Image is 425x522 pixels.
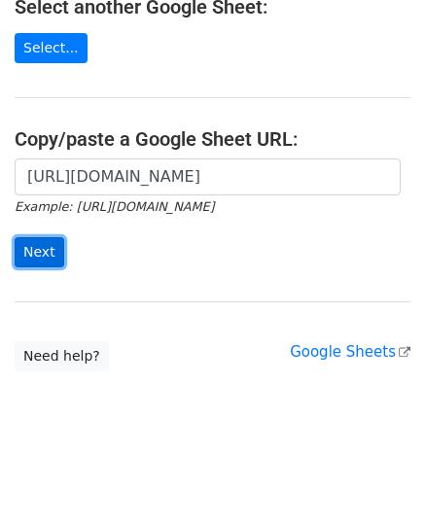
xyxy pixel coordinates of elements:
[15,199,214,214] small: Example: [URL][DOMAIN_NAME]
[15,33,88,63] a: Select...
[328,429,425,522] iframe: Chat Widget
[15,127,410,151] h4: Copy/paste a Google Sheet URL:
[15,341,109,371] a: Need help?
[290,343,410,361] a: Google Sheets
[15,237,64,267] input: Next
[15,158,401,195] input: Paste your Google Sheet URL here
